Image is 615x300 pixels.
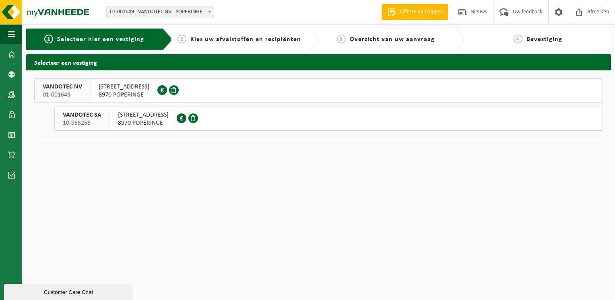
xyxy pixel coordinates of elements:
[190,36,301,43] span: Kies uw afvalstoffen en recipiënten
[63,111,101,119] span: VANDOTEC SA
[337,35,346,43] span: 3
[4,282,134,300] iframe: chat widget
[514,35,522,43] span: 4
[63,119,101,127] span: 10-955258
[177,35,186,43] span: 2
[43,91,82,99] span: 01-001649
[99,83,149,91] span: [STREET_ADDRESS]
[118,119,169,127] span: 8970 POPERINGE
[34,78,603,103] button: VANDOTEC NV 01-001649 [STREET_ADDRESS]8970 POPERINGE
[107,6,214,18] span: 01-001649 - VANDOTEC NV - POPERINGE
[350,36,435,43] span: Overzicht van uw aanvraag
[382,4,448,20] a: Offerte aanvragen
[398,8,444,16] span: Offerte aanvragen
[99,91,149,99] span: 8970 POPERINGE
[526,36,562,43] span: Bevestiging
[43,83,82,91] span: VANDOTEC NV
[106,6,214,18] span: 01-001649 - VANDOTEC NV - POPERINGE
[118,111,169,119] span: [STREET_ADDRESS]
[26,54,611,70] h2: Selecteer een vestiging
[57,36,144,43] span: Selecteer hier een vestiging
[44,35,53,43] span: 1
[54,107,603,131] button: VANDOTEC SA 10-955258 [STREET_ADDRESS]8970 POPERINGE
